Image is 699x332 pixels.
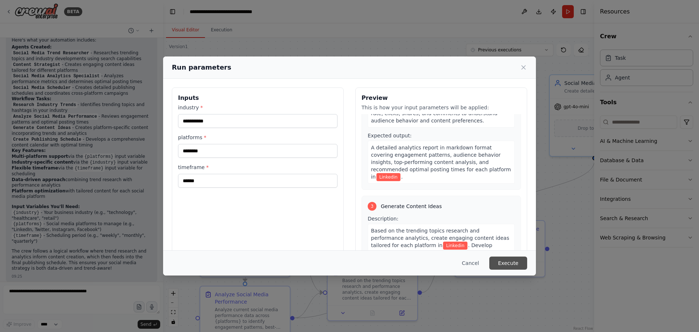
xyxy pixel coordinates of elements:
h2: Run parameters [172,62,231,73]
div: 3 [368,202,376,211]
label: platforms [178,134,337,141]
span: Expected output: [368,133,412,138]
span: Based on the trending topics research and performance analytics, create engaging content ideas ta... [371,228,509,248]
span: . [401,174,403,180]
button: Execute [489,257,527,270]
span: A detailed analytics report in markdown format covering engagement patterns, audience behavior in... [371,145,511,180]
span: Variable: platforms [443,242,467,250]
h3: Inputs [178,94,337,102]
span: Variable: platforms [376,173,400,181]
p: This is how your input parameters will be applied: [362,104,521,111]
h3: Preview [362,94,521,102]
span: Generate Content Ideas [381,203,442,210]
span: to identify engagement patterns, best-performing content types, and optimal posting times. Review... [371,89,503,124]
label: industry [178,104,337,111]
button: Cancel [456,257,485,270]
span: Description: [368,216,398,222]
label: timeframe [178,164,337,171]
